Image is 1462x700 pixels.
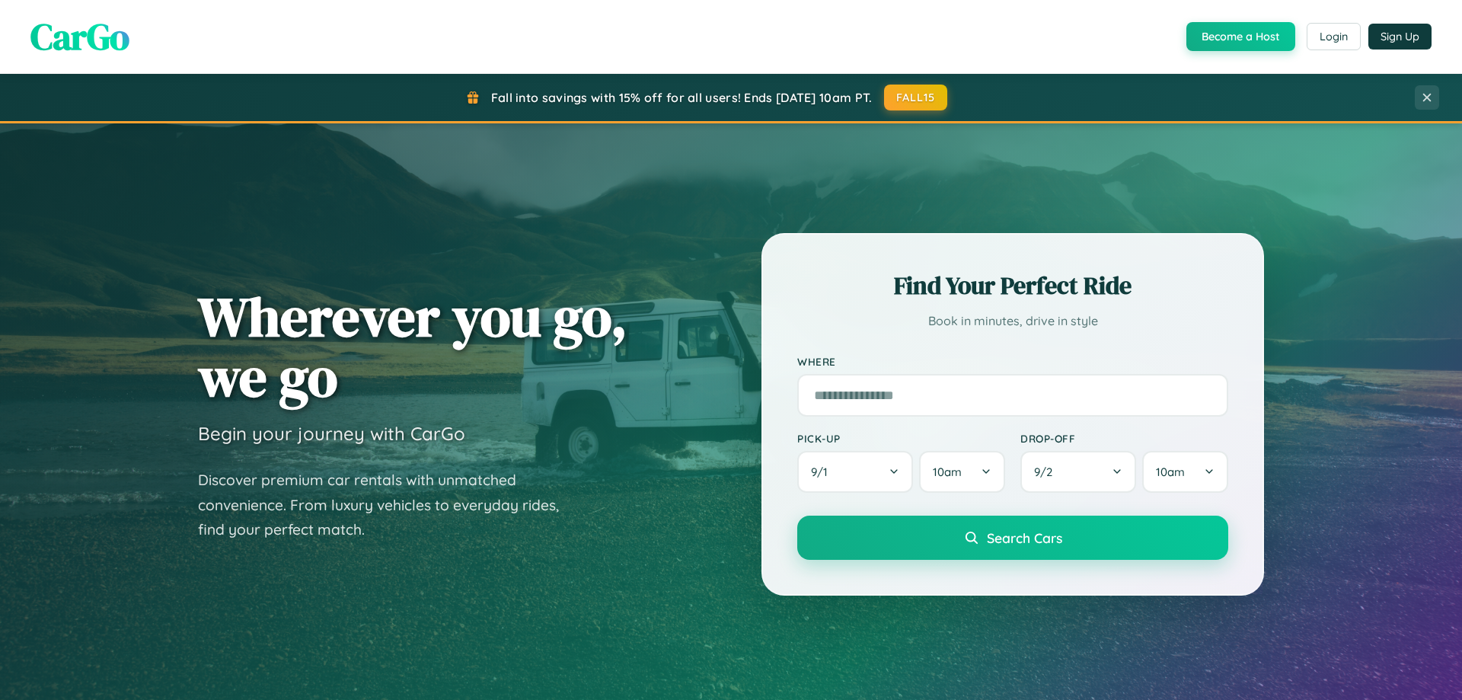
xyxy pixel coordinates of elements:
[198,468,579,542] p: Discover premium car rentals with unmatched convenience. From luxury vehicles to everyday rides, ...
[797,451,913,493] button: 9/1
[1142,451,1228,493] button: 10am
[919,451,1005,493] button: 10am
[1034,465,1060,479] span: 9 / 2
[797,310,1228,332] p: Book in minutes, drive in style
[198,422,465,445] h3: Begin your journey with CarGo
[797,432,1005,445] label: Pick-up
[797,355,1228,368] label: Where
[811,465,835,479] span: 9 / 1
[30,11,129,62] span: CarGo
[1020,432,1228,445] label: Drop-off
[1156,465,1185,479] span: 10am
[491,90,873,105] span: Fall into savings with 15% off for all users! Ends [DATE] 10am PT.
[797,269,1228,302] h2: Find Your Perfect Ride
[1307,23,1361,50] button: Login
[1020,451,1136,493] button: 9/2
[1368,24,1432,50] button: Sign Up
[797,516,1228,560] button: Search Cars
[1186,22,1295,51] button: Become a Host
[987,529,1062,546] span: Search Cars
[884,85,948,110] button: FALL15
[933,465,962,479] span: 10am
[198,286,627,407] h1: Wherever you go, we go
